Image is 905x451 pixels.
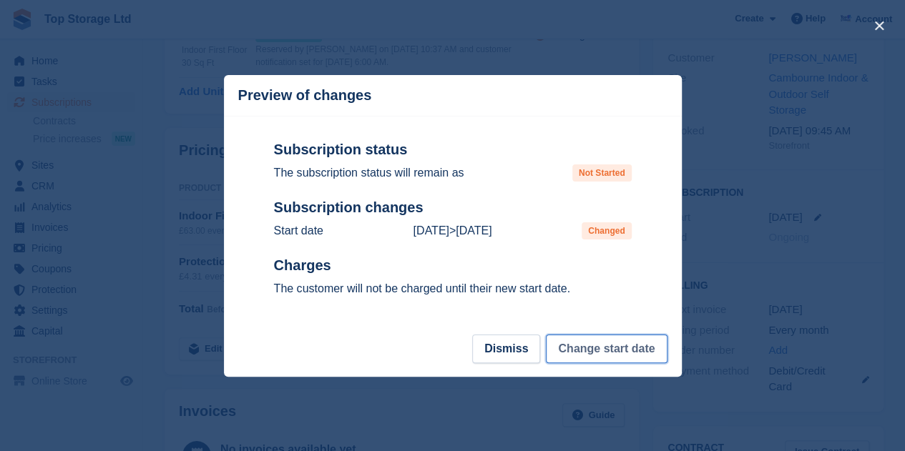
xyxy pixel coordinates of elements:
[274,222,323,239] p: Start date
[238,87,372,104] p: Preview of changes
[868,14,891,37] button: close
[456,224,491,237] time: 2025-09-27 23:00:00 UTC
[582,222,631,239] span: Changed
[274,257,632,274] h2: Charges
[413,222,491,239] p: >
[274,164,464,182] p: The subscription status will remain as
[472,334,540,363] button: Dismiss
[413,224,449,237] time: 2025-10-01 00:00:00 UTC
[274,141,632,159] h2: Subscription status
[274,199,632,217] h2: Subscription changes
[546,334,667,363] button: Change start date
[572,164,632,182] span: Not Started
[274,280,632,297] p: The customer will not be charged until their new start date.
